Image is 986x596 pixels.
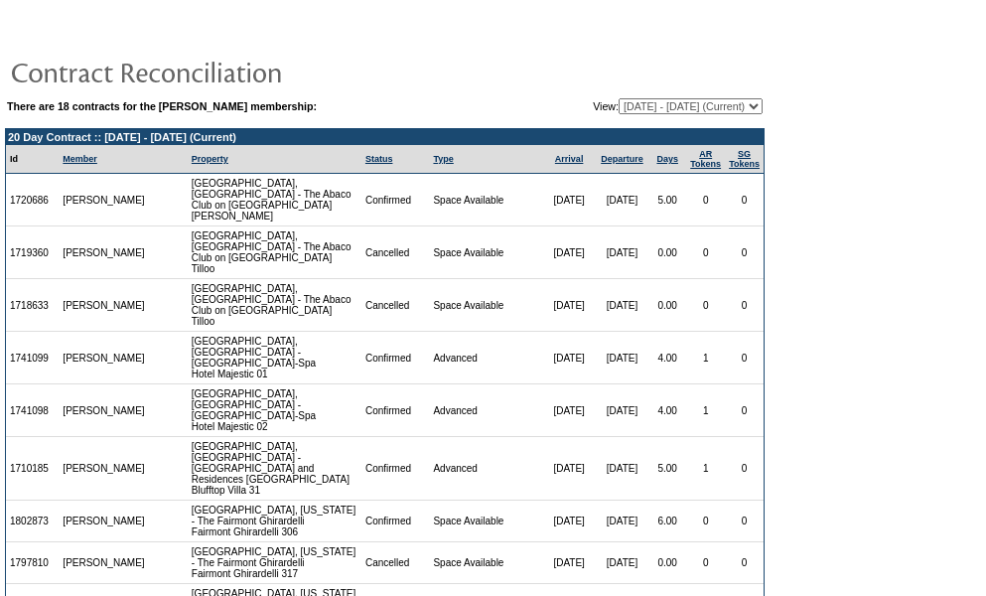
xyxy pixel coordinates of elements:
td: [DATE] [596,226,648,279]
td: 0.00 [648,279,686,332]
td: 1719360 [6,226,59,279]
td: [DATE] [596,174,648,226]
td: [GEOGRAPHIC_DATA], [US_STATE] - The Fairmont Ghirardelli Fairmont Ghirardelli 306 [188,501,361,542]
td: Cancelled [361,542,430,584]
td: [PERSON_NAME] [59,542,150,584]
td: [PERSON_NAME] [59,384,150,437]
td: 1718633 [6,279,59,332]
td: [GEOGRAPHIC_DATA], [GEOGRAPHIC_DATA] - The Abaco Club on [GEOGRAPHIC_DATA] [PERSON_NAME] [188,174,361,226]
td: 4.00 [648,384,686,437]
td: 1720686 [6,174,59,226]
a: Property [192,154,228,164]
td: 1741098 [6,384,59,437]
td: [GEOGRAPHIC_DATA], [GEOGRAPHIC_DATA] - The Abaco Club on [GEOGRAPHIC_DATA] Tilloo [188,226,361,279]
td: 0 [725,279,764,332]
td: Advanced [429,332,542,384]
td: Advanced [429,437,542,501]
td: 5.00 [648,437,686,501]
td: 1797810 [6,542,59,584]
td: [GEOGRAPHIC_DATA], [GEOGRAPHIC_DATA] - [GEOGRAPHIC_DATA]-Spa Hotel Majestic 02 [188,384,361,437]
td: [DATE] [542,174,595,226]
td: [DATE] [542,279,595,332]
td: [GEOGRAPHIC_DATA], [GEOGRAPHIC_DATA] - The Abaco Club on [GEOGRAPHIC_DATA] Tilloo [188,279,361,332]
td: [PERSON_NAME] [59,501,150,542]
td: View: [495,98,763,114]
td: 1 [686,437,725,501]
td: Space Available [429,174,542,226]
a: Days [656,154,678,164]
td: [DATE] [596,332,648,384]
td: 0 [725,437,764,501]
td: [PERSON_NAME] [59,279,150,332]
a: SGTokens [729,149,760,169]
td: [DATE] [542,501,595,542]
td: 1802873 [6,501,59,542]
a: Departure [601,154,643,164]
img: pgTtlContractReconciliation.gif [10,52,407,91]
td: Confirmed [361,437,430,501]
td: [DATE] [542,226,595,279]
td: 0 [725,226,764,279]
td: 0 [725,174,764,226]
td: Cancelled [361,226,430,279]
td: [GEOGRAPHIC_DATA], [GEOGRAPHIC_DATA] - [GEOGRAPHIC_DATA] and Residences [GEOGRAPHIC_DATA] Bluffto... [188,437,361,501]
td: [PERSON_NAME] [59,226,150,279]
td: [PERSON_NAME] [59,174,150,226]
td: [DATE] [542,542,595,584]
td: [DATE] [596,384,648,437]
b: There are 18 contracts for the [PERSON_NAME] membership: [7,100,317,112]
td: 20 Day Contract :: [DATE] - [DATE] (Current) [6,129,764,145]
a: ARTokens [690,149,721,169]
td: Space Available [429,542,542,584]
td: 0 [725,332,764,384]
td: [PERSON_NAME] [59,437,150,501]
a: Arrival [555,154,584,164]
td: Confirmed [361,174,430,226]
td: [PERSON_NAME] [59,332,150,384]
td: Confirmed [361,384,430,437]
td: [DATE] [542,384,595,437]
td: 1 [686,384,725,437]
td: Id [6,145,59,174]
a: Member [63,154,97,164]
td: [DATE] [596,501,648,542]
td: [DATE] [596,437,648,501]
a: Status [365,154,393,164]
td: 0 [725,501,764,542]
td: 0 [686,174,725,226]
td: [DATE] [542,437,595,501]
td: [DATE] [542,332,595,384]
td: 0 [686,226,725,279]
td: [GEOGRAPHIC_DATA], [GEOGRAPHIC_DATA] - [GEOGRAPHIC_DATA]-Spa Hotel Majestic 01 [188,332,361,384]
td: 0 [686,501,725,542]
td: [DATE] [596,542,648,584]
td: 0 [686,279,725,332]
td: Space Available [429,226,542,279]
td: 0 [725,384,764,437]
td: 4.00 [648,332,686,384]
td: 6.00 [648,501,686,542]
td: Confirmed [361,332,430,384]
td: 5.00 [648,174,686,226]
td: 0.00 [648,226,686,279]
td: Cancelled [361,279,430,332]
td: 0 [725,542,764,584]
td: Advanced [429,384,542,437]
td: Space Available [429,501,542,542]
td: 1741099 [6,332,59,384]
td: [DATE] [596,279,648,332]
td: 0.00 [648,542,686,584]
td: 1 [686,332,725,384]
td: 0 [686,542,725,584]
a: Type [433,154,453,164]
td: Confirmed [361,501,430,542]
td: Space Available [429,279,542,332]
td: 1710185 [6,437,59,501]
td: [GEOGRAPHIC_DATA], [US_STATE] - The Fairmont Ghirardelli Fairmont Ghirardelli 317 [188,542,361,584]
